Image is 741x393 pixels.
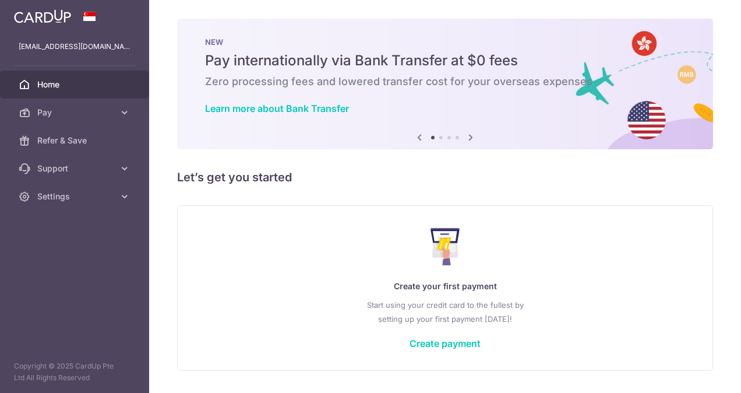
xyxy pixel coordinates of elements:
[37,191,114,202] span: Settings
[205,51,685,70] h5: Pay internationally via Bank Transfer at $0 fees
[177,168,713,187] h5: Let’s get you started
[37,107,114,118] span: Pay
[26,8,50,19] span: Help
[205,75,685,89] h6: Zero processing fees and lowered transfer cost for your overseas expenses
[37,79,114,90] span: Home
[37,135,114,146] span: Refer & Save
[37,163,114,174] span: Support
[205,103,349,114] a: Learn more about Bank Transfer
[201,279,689,293] p: Create your first payment
[410,338,481,349] a: Create payment
[201,298,689,326] p: Start using your credit card to the fullest by setting up your first payment [DATE]!
[431,228,460,265] img: Make Payment
[19,41,130,52] p: [EMAIL_ADDRESS][DOMAIN_NAME]
[177,19,713,149] img: Bank transfer banner
[205,37,685,47] p: NEW
[14,9,71,23] img: CardUp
